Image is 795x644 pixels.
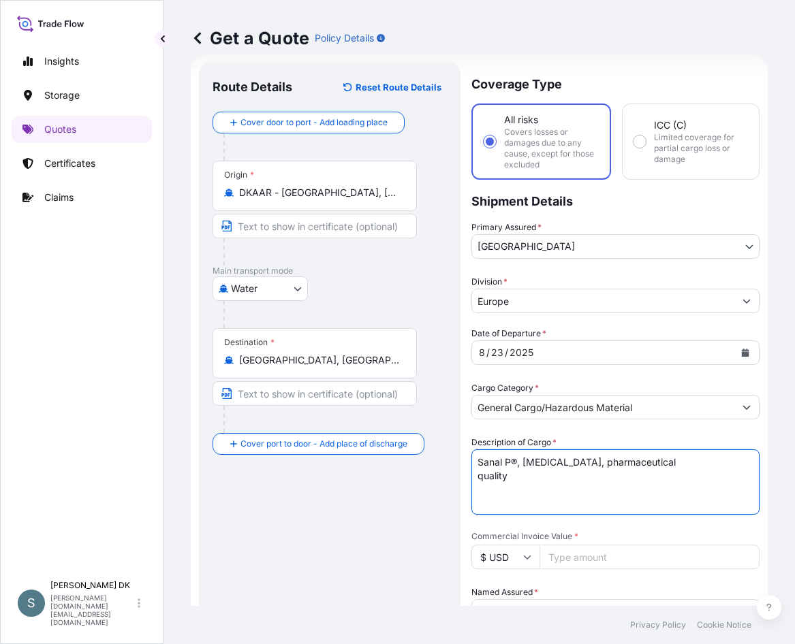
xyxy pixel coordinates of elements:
[471,180,760,221] p: Shipment Details
[213,381,417,406] input: Text to appear on certificate
[239,186,400,199] input: Origin
[471,585,538,599] label: Named Assured
[337,76,447,98] button: Reset Route Details
[508,344,535,361] div: year,
[478,344,486,361] div: month,
[504,127,599,170] span: Covers losses or damages due to any cause, except for those excluded
[191,27,309,49] p: Get a Quote
[504,113,538,127] span: All risks
[12,82,152,109] a: Storage
[213,276,308,301] button: Select transport
[50,594,135,626] p: [PERSON_NAME][DOMAIN_NAME][EMAIL_ADDRESS][DOMAIN_NAME]
[484,135,496,148] input: All risksCovers losses or damages due to any cause, except for those excluded
[44,123,76,136] p: Quotes
[224,170,254,180] div: Origin
[50,580,135,591] p: [PERSON_NAME] DK
[213,433,424,455] button: Cover port to door - Add place of discharge
[44,88,80,102] p: Storage
[12,184,152,211] a: Claims
[734,342,756,364] button: Calendar
[213,79,292,95] p: Route Details
[12,150,152,177] a: Certificates
[231,282,258,295] span: Water
[12,116,152,143] a: Quotes
[471,275,508,289] label: Division
[654,132,749,165] span: Limited coverage for partial cargo loss or damage
[472,289,734,313] input: Type to search division
[486,344,490,361] div: /
[239,353,400,367] input: Destination
[27,596,35,610] span: S
[630,619,686,630] a: Privacy Policy
[734,395,759,419] button: Show suggestions
[471,234,760,259] button: [GEOGRAPHIC_DATA]
[734,289,759,313] button: Show suggestions
[315,31,374,45] p: Policy Details
[490,344,505,361] div: day,
[654,118,687,132] span: ICC (C)
[44,191,74,204] p: Claims
[213,214,417,238] input: Text to appear on certificate
[240,116,388,129] span: Cover door to port - Add loading place
[213,112,405,133] button: Cover door to port - Add loading place
[472,395,734,419] input: Select a commodity type
[44,157,95,170] p: Certificates
[505,344,508,361] div: /
[471,436,557,449] label: Description of Cargo
[356,80,441,94] p: Reset Route Details
[12,48,152,75] a: Insights
[697,619,751,630] a: Cookie Notice
[471,531,760,542] span: Commercial Invoice Value
[44,54,79,68] p: Insights
[471,381,539,395] label: Cargo Category
[471,221,542,234] span: Primary Assured
[540,545,760,569] input: Type amount
[224,337,275,348] div: Destination
[471,63,760,103] p: Coverage Type
[213,265,447,276] p: Main transport mode
[240,437,407,451] span: Cover port to door - Add place of discharge
[634,135,646,148] input: ICC (C)Limited coverage for partial cargo loss or damage
[471,327,546,340] span: Date of Departure
[478,240,575,253] span: [GEOGRAPHIC_DATA]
